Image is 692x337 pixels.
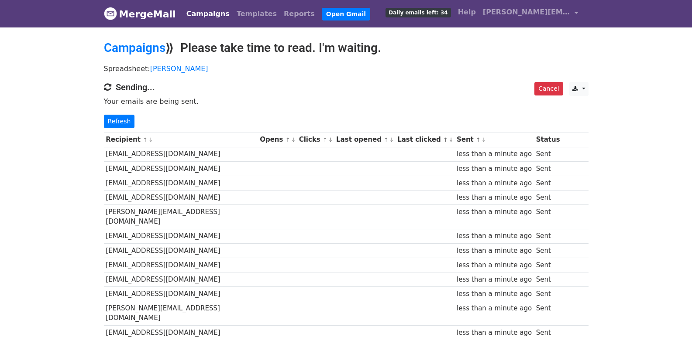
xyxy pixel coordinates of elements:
td: [EMAIL_ADDRESS][DOMAIN_NAME] [104,243,258,258]
td: Sent [534,301,562,326]
td: Sent [534,161,562,176]
td: Sent [534,190,562,204]
div: less than a minute ago [457,303,532,313]
div: less than a minute ago [457,193,532,203]
div: less than a minute ago [457,289,532,299]
div: less than a minute ago [457,231,532,241]
div: less than a minute ago [457,164,532,174]
a: Refresh [104,115,135,128]
th: Sent [454,133,534,147]
td: Sent [534,176,562,190]
th: Status [534,133,562,147]
a: Reports [280,5,318,23]
a: ↓ [291,136,296,143]
td: [EMAIL_ADDRESS][DOMAIN_NAME] [104,161,258,176]
p: Spreadsheet: [104,64,589,73]
a: ↑ [443,136,448,143]
img: MergeMail logo [104,7,117,20]
a: Open Gmail [322,8,370,20]
a: Daily emails left: 34 [382,3,454,21]
p: Your emails are being sent. [104,97,589,106]
a: [PERSON_NAME][EMAIL_ADDRESS][DOMAIN_NAME] [479,3,582,24]
td: [EMAIL_ADDRESS][DOMAIN_NAME] [104,147,258,161]
td: [PERSON_NAME][EMAIL_ADDRESS][DOMAIN_NAME] [104,301,258,326]
div: less than a minute ago [457,260,532,270]
a: Campaigns [183,5,233,23]
th: Clicks [297,133,334,147]
a: ↓ [482,136,486,143]
div: less than a minute ago [457,275,532,285]
a: ↓ [449,136,454,143]
a: ↓ [328,136,333,143]
td: [EMAIL_ADDRESS][DOMAIN_NAME] [104,176,258,190]
a: ↓ [389,136,394,143]
a: MergeMail [104,5,176,23]
a: ↑ [323,136,327,143]
a: Cancel [534,82,563,95]
a: ↑ [143,136,148,143]
span: [PERSON_NAME][EMAIL_ADDRESS][DOMAIN_NAME] [483,7,570,17]
td: Sent [534,243,562,258]
a: Help [454,3,479,21]
th: Last clicked [395,133,454,147]
a: ↓ [148,136,153,143]
th: Opens [258,133,297,147]
a: ↑ [384,136,389,143]
th: Recipient [104,133,258,147]
a: ↑ [476,136,481,143]
td: [PERSON_NAME][EMAIL_ADDRESS][DOMAIN_NAME] [104,205,258,229]
a: ↑ [286,136,290,143]
td: Sent [534,205,562,229]
div: less than a minute ago [457,149,532,159]
h2: ⟫ Please take time to read. I'm waiting. [104,41,589,55]
td: [EMAIL_ADDRESS][DOMAIN_NAME] [104,229,258,243]
div: less than a minute ago [457,246,532,256]
td: [EMAIL_ADDRESS][DOMAIN_NAME] [104,258,258,272]
td: Sent [534,272,562,286]
td: Sent [534,147,562,161]
a: Templates [233,5,280,23]
td: Sent [534,229,562,243]
td: [EMAIL_ADDRESS][DOMAIN_NAME] [104,272,258,286]
a: [PERSON_NAME] [150,65,208,73]
td: [EMAIL_ADDRESS][DOMAIN_NAME] [104,190,258,204]
td: [EMAIL_ADDRESS][DOMAIN_NAME] [104,287,258,301]
td: Sent [534,287,562,301]
td: Sent [534,258,562,272]
div: less than a minute ago [457,207,532,217]
a: Campaigns [104,41,165,55]
h4: Sending... [104,82,589,92]
th: Last opened [334,133,395,147]
span: Daily emails left: 34 [386,8,451,17]
div: less than a minute ago [457,178,532,188]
